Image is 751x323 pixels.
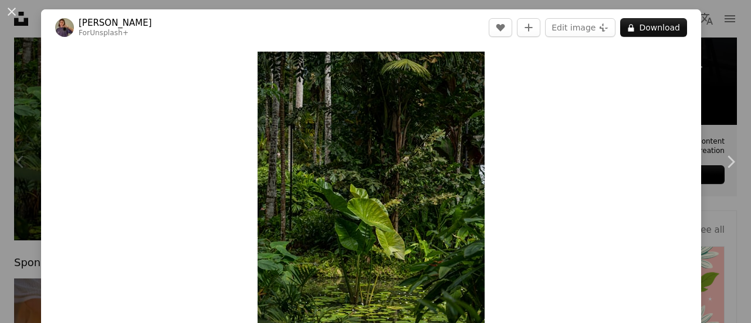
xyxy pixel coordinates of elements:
[90,29,128,37] a: Unsplash+
[79,17,152,29] a: [PERSON_NAME]
[545,18,615,37] button: Edit image
[489,18,512,37] button: Like
[79,29,152,38] div: For
[517,18,540,37] button: Add to Collection
[55,18,74,37] img: Go to Dario Brönnimann's profile
[620,18,687,37] button: Download
[710,106,751,218] a: Next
